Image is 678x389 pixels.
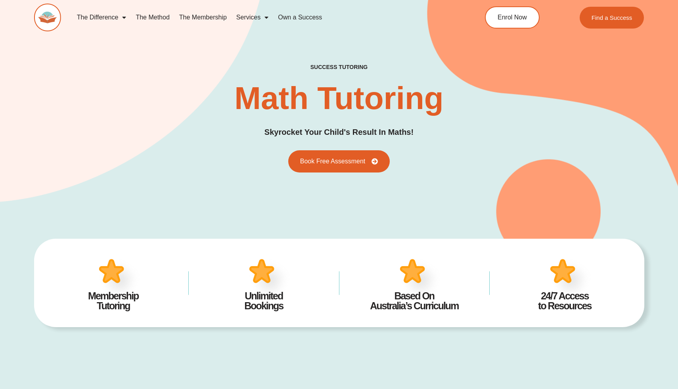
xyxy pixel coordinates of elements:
a: Own a Success [273,8,327,27]
a: Book Free Assessment [288,150,390,172]
h4: success tutoring [310,64,368,71]
h4: Membership Tutoring [50,291,176,311]
span: Enrol Now [498,14,527,21]
h4: Based On Australia’s Curriculum [351,291,477,311]
h4: Unlimited Bookings [201,291,327,311]
a: Services [232,8,273,27]
nav: Menu [72,8,450,27]
h2: Math Tutoring [234,82,443,114]
span: Book Free Assessment [300,158,366,165]
span: Find a Success [592,15,632,21]
a: Enrol Now [485,6,540,29]
a: The Method [131,8,174,27]
a: Find a Success [580,7,644,29]
a: The Difference [72,8,131,27]
h3: Skyrocket Your Child's Result In Maths! [264,126,414,138]
h4: 24/7 Access to Resources [502,291,628,311]
a: The Membership [174,8,232,27]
